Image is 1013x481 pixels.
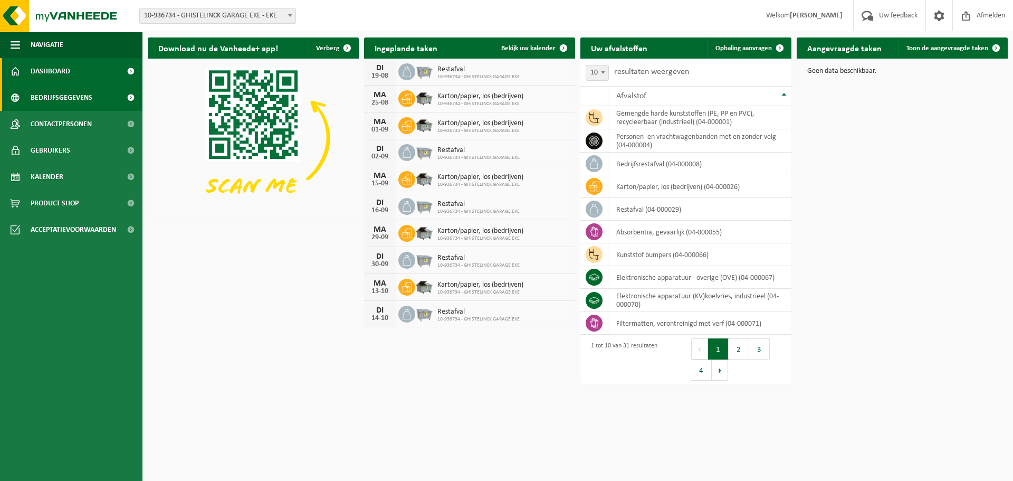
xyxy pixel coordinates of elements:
[369,118,390,126] div: MA
[614,68,689,76] label: resultaten weergeven
[437,254,520,262] span: Restafval
[415,277,433,295] img: WB-5000-GAL-GY-01
[608,312,791,335] td: filtermatten, verontreinigd met verf (04-000071)
[437,65,520,74] span: Restafval
[807,68,997,75] p: Geen data beschikbaar.
[608,243,791,266] td: kunststof bumpers (04-000066)
[749,338,770,360] button: 3
[369,180,390,187] div: 15-09
[608,266,791,289] td: elektronische apparatuur - overige (OVE) (04-000067)
[586,65,608,80] span: 10
[707,37,790,59] a: Ophaling aanvragen
[369,279,390,288] div: MA
[712,360,728,381] button: Next
[790,12,843,20] strong: [PERSON_NAME]
[31,216,116,243] span: Acceptatievoorwaarden
[616,92,646,100] span: Afvalstof
[437,92,523,101] span: Karton/papier, los (bedrijven)
[437,119,523,128] span: Karton/papier, los (bedrijven)
[31,190,79,216] span: Product Shop
[415,250,433,268] img: WB-2500-GAL-GY-01
[369,99,390,107] div: 25-08
[580,37,658,58] h2: Uw afvalstoffen
[140,8,295,23] span: 10-936734 - GHISTELINCK GARAGE EKE - EKE
[369,91,390,99] div: MA
[691,338,708,360] button: Previous
[369,225,390,234] div: MA
[437,173,523,182] span: Karton/papier, los (bedrijven)
[437,262,520,269] span: 10-936734 - GHISTELINCK GARAGE EKE
[369,315,390,322] div: 14-10
[501,45,556,52] span: Bekijk uw kalender
[415,169,433,187] img: WB-5000-GAL-GY-01
[364,37,448,58] h2: Ingeplande taken
[415,89,433,107] img: WB-5000-GAL-GY-01
[608,289,791,312] td: elektronische apparatuur (KV)koelvries, industrieel (04-000070)
[31,84,92,111] span: Bedrijfsgegevens
[437,128,523,134] span: 10-936734 - GHISTELINCK GARAGE EKE
[369,126,390,134] div: 01-09
[608,198,791,221] td: restafval (04-000029)
[608,175,791,198] td: karton/papier, los (bedrijven) (04-000026)
[715,45,772,52] span: Ophaling aanvragen
[148,37,289,58] h2: Download nu de Vanheede+ app!
[369,288,390,295] div: 13-10
[437,155,520,161] span: 10-936734 - GHISTELINCK GARAGE EKE
[369,234,390,241] div: 29-09
[898,37,1007,59] a: Toon de aangevraagde taken
[31,111,92,137] span: Contactpersonen
[369,64,390,72] div: DI
[316,45,339,52] span: Verberg
[797,37,892,58] h2: Aangevraagde taken
[708,338,729,360] button: 1
[437,101,523,107] span: 10-936734 - GHISTELINCK GARAGE EKE
[369,153,390,161] div: 02-09
[369,261,390,268] div: 30-09
[493,37,574,59] a: Bekijk uw kalender
[369,207,390,214] div: 16-09
[437,281,523,289] span: Karton/papier, los (bedrijven)
[31,58,70,84] span: Dashboard
[369,172,390,180] div: MA
[437,316,520,323] span: 10-936734 - GHISTELINCK GARAGE EKE
[31,137,70,164] span: Gebruikers
[415,143,433,161] img: WB-2500-GAL-GY-01
[691,360,712,381] button: 4
[369,72,390,80] div: 19-08
[608,106,791,129] td: gemengde harde kunststoffen (PE, PP en PVC), recycleerbaar (industrieel) (04-000001)
[906,45,988,52] span: Toon de aangevraagde taken
[586,337,657,382] div: 1 tot 10 van 31 resultaten
[437,146,520,155] span: Restafval
[369,306,390,315] div: DI
[437,289,523,296] span: 10-936734 - GHISTELINCK GARAGE EKE
[608,221,791,243] td: absorbentia, gevaarlijk (04-000055)
[437,308,520,316] span: Restafval
[437,235,523,242] span: 10-936734 - GHISTELINCK GARAGE EKE
[415,304,433,322] img: WB-2500-GAL-GY-01
[415,223,433,241] img: WB-5000-GAL-GY-01
[437,209,520,215] span: 10-936734 - GHISTELINCK GARAGE EKE
[729,338,749,360] button: 2
[139,8,296,24] span: 10-936734 - GHISTELINCK GARAGE EKE - EKE
[437,74,520,80] span: 10-936734 - GHISTELINCK GARAGE EKE
[608,129,791,153] td: personen -en vrachtwagenbanden met en zonder velg (04-000004)
[437,227,523,235] span: Karton/papier, los (bedrijven)
[437,182,523,188] span: 10-936734 - GHISTELINCK GARAGE EKE
[415,196,433,214] img: WB-2500-GAL-GY-01
[437,200,520,209] span: Restafval
[586,65,609,81] span: 10
[415,62,433,80] img: WB-2500-GAL-GY-01
[415,116,433,134] img: WB-5000-GAL-GY-01
[148,59,359,217] img: Download de VHEPlus App
[308,37,358,59] button: Verberg
[31,32,63,58] span: Navigatie
[369,199,390,207] div: DI
[369,145,390,153] div: DI
[608,153,791,175] td: bedrijfsrestafval (04-000008)
[369,252,390,261] div: DI
[31,164,63,190] span: Kalender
